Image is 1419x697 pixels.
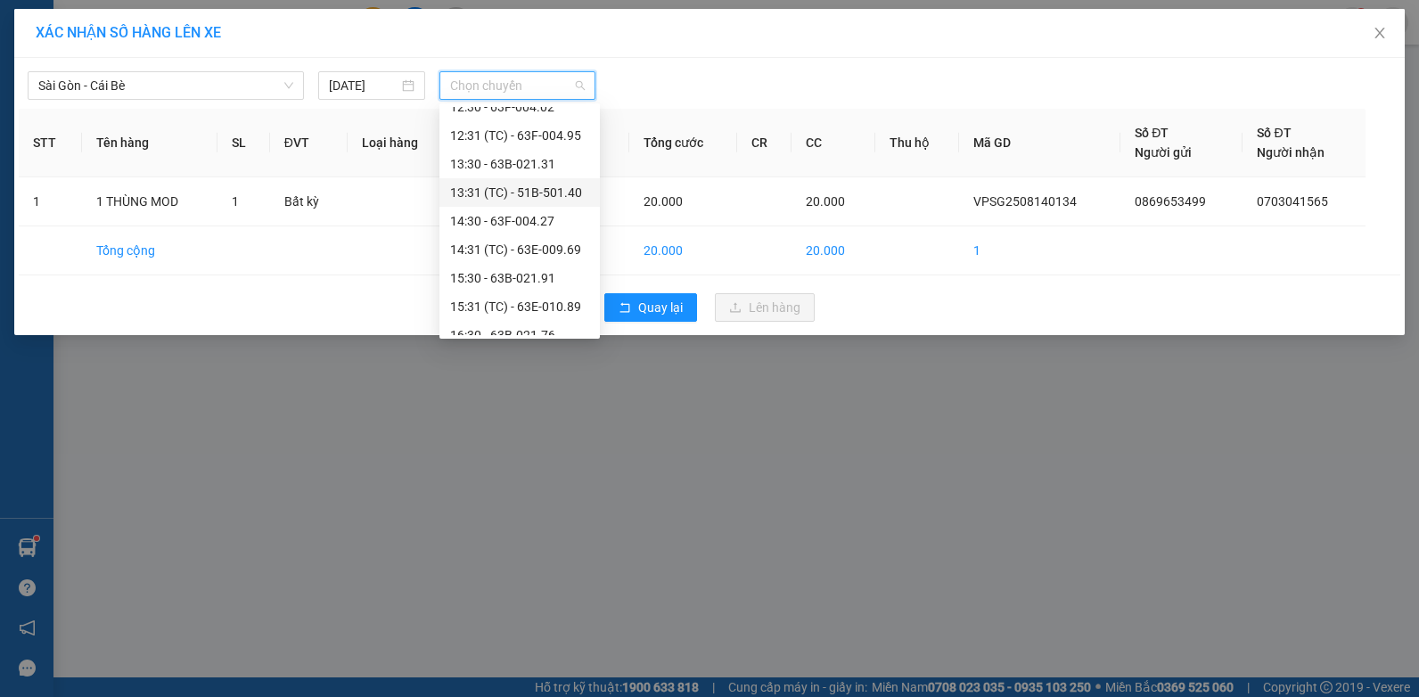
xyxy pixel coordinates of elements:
[715,293,815,322] button: uploadLên hàng
[1257,126,1291,140] span: Số ĐT
[82,177,217,226] td: 1 THÙNG MOD
[329,76,398,95] input: 14/08/2025
[1355,9,1405,59] button: Close
[1135,126,1169,140] span: Số ĐT
[629,109,737,177] th: Tổng cước
[232,194,239,209] span: 1
[38,72,293,99] span: Sài Gòn - Cái Bè
[629,226,737,275] td: 20.000
[450,268,589,288] div: 15:30 - 63B-021.91
[270,177,348,226] td: Bất kỳ
[1257,145,1325,160] span: Người nhận
[875,109,959,177] th: Thu hộ
[82,109,217,177] th: Tên hàng
[348,109,451,177] th: Loại hàng
[792,109,874,177] th: CC
[82,226,217,275] td: Tổng cộng
[450,126,589,145] div: 12:31 (TC) - 63F-004.95
[19,109,82,177] th: STT
[737,109,792,177] th: CR
[450,297,589,316] div: 15:31 (TC) - 63E-010.89
[270,109,348,177] th: ĐVT
[450,183,589,202] div: 13:31 (TC) - 51B-501.40
[217,109,270,177] th: SL
[450,154,589,174] div: 13:30 - 63B-021.31
[1373,26,1387,40] span: close
[604,293,697,322] button: rollbackQuay lại
[973,194,1077,209] span: VPSG2508140134
[450,97,589,117] div: 12:30 - 63F-004.02
[806,194,845,209] span: 20.000
[450,325,589,345] div: 16:30 - 63B-021.76
[959,109,1120,177] th: Mã GD
[1257,194,1328,209] span: 0703041565
[36,24,221,41] span: XÁC NHẬN SỐ HÀNG LÊN XE
[1135,145,1192,160] span: Người gửi
[450,211,589,231] div: 14:30 - 63F-004.27
[792,226,874,275] td: 20.000
[19,177,82,226] td: 1
[644,194,683,209] span: 20.000
[1135,194,1206,209] span: 0869653499
[450,240,589,259] div: 14:31 (TC) - 63E-009.69
[638,298,683,317] span: Quay lại
[619,301,631,316] span: rollback
[450,72,584,99] span: Chọn chuyến
[959,226,1120,275] td: 1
